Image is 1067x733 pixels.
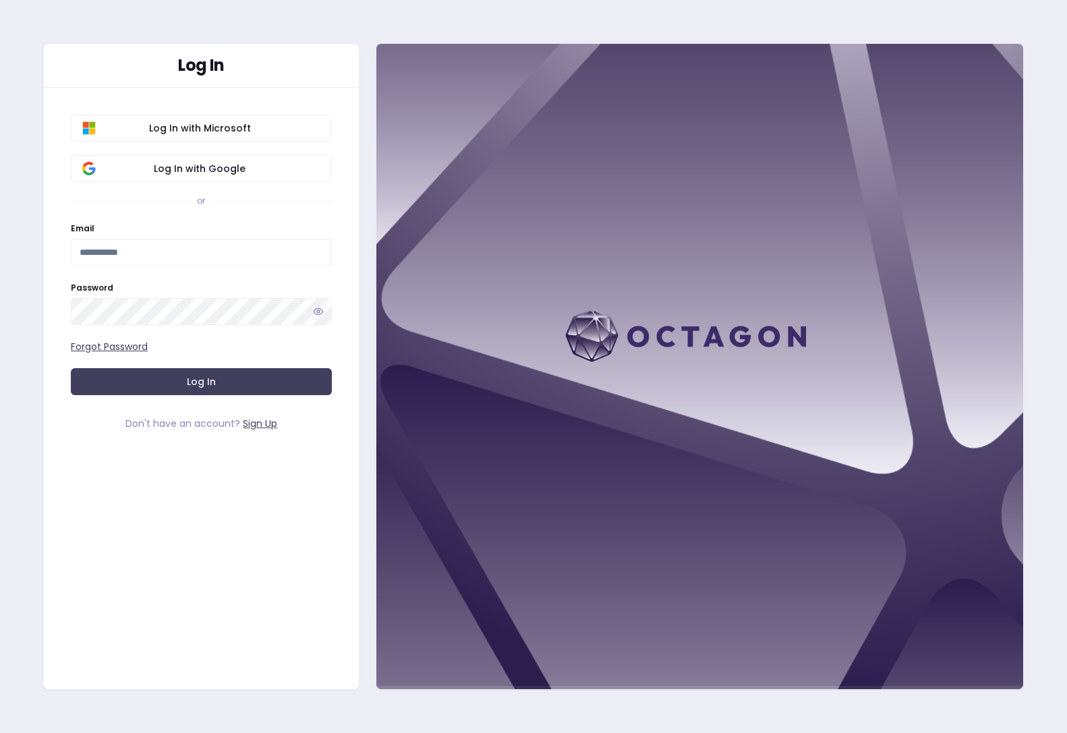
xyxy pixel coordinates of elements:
[197,196,205,206] div: or
[80,121,320,135] span: Log In with Microsoft
[71,368,332,395] button: Log In
[71,282,113,293] label: Password
[71,223,94,234] label: Email
[71,417,332,430] div: Don't have an account?
[187,375,216,388] span: Log In
[71,57,332,74] div: Log In
[71,155,332,182] button: Log In with Google
[80,162,320,175] span: Log In with Google
[243,417,277,430] a: Sign Up
[71,340,148,353] a: Forgot Password
[71,115,332,142] button: Log In with Microsoft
